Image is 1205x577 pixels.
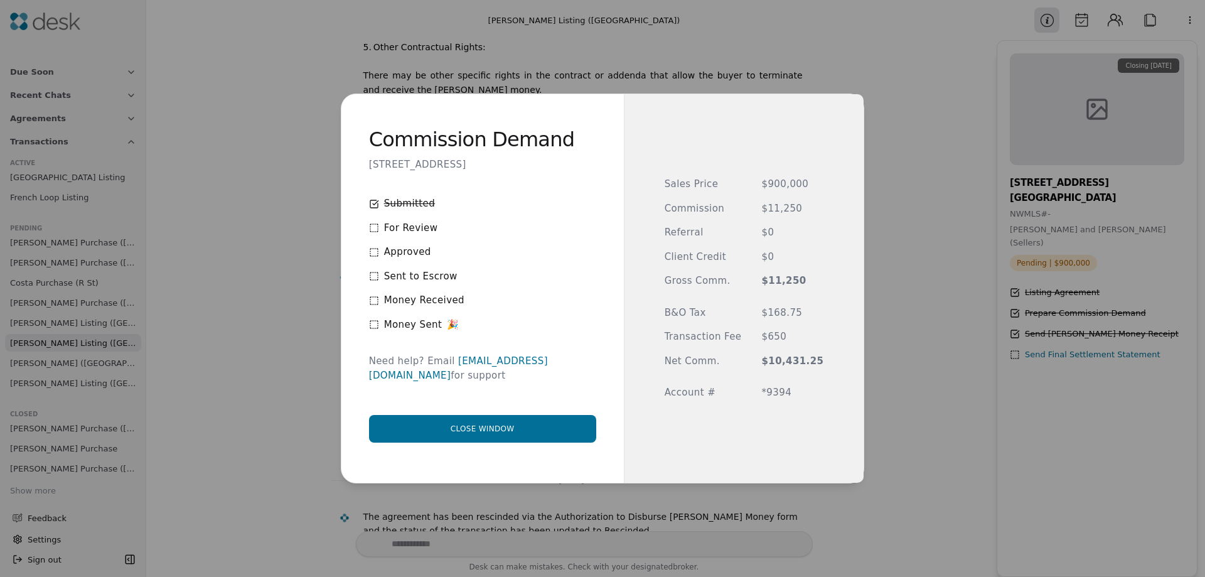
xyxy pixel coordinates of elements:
[665,306,742,320] span: B&O Tax
[369,158,466,172] p: [STREET_ADDRESS]
[665,330,742,344] span: Transaction Fee
[451,370,505,381] span: for support
[384,269,458,284] span: Sent to Escrow
[384,221,438,235] span: For Review
[761,386,823,400] span: *9394
[369,354,596,382] div: Need help? Email
[761,225,823,240] span: $0
[665,274,742,288] span: Gross Comm.
[665,202,742,216] span: Commission
[369,415,596,443] button: Close window
[665,386,742,400] span: Account #
[369,134,575,145] h2: Commission Demand
[369,355,548,381] a: [EMAIL_ADDRESS][DOMAIN_NAME]
[761,306,823,320] span: $168.75
[761,274,823,288] span: $11,250
[384,197,435,211] span: Submitted
[665,225,742,240] span: Referral
[761,250,823,264] span: $0
[665,250,742,264] span: Client Credit
[761,330,823,344] span: $650
[384,318,459,332] span: Money Sent
[384,293,464,308] span: Money Received
[665,354,742,369] span: Net Comm.
[761,202,823,216] span: $11,250
[761,354,823,369] span: $10,431.25
[761,177,823,191] span: $900,000
[665,177,742,191] span: Sales Price
[447,319,459,330] span: 🎉
[384,245,431,259] span: Approved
